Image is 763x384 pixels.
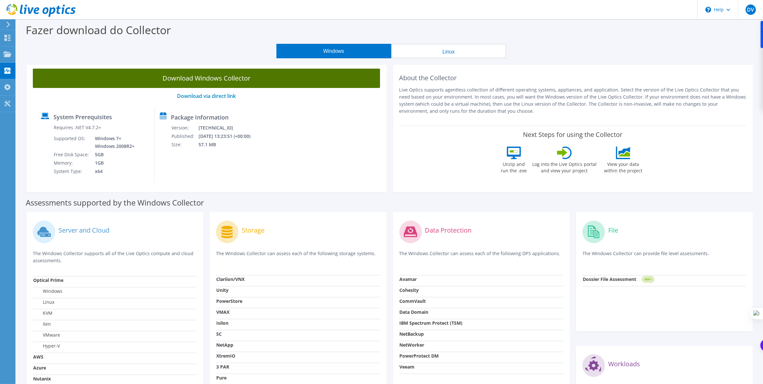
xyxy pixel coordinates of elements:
[90,159,136,167] td: 1GB
[583,276,636,282] strong: Dossier File Assessment
[216,353,235,359] strong: XtremIO
[523,131,622,139] label: Next Steps for using the Collector
[276,44,391,58] button: Windows
[400,353,439,359] strong: PowerProtect DM
[53,159,90,167] td: Memory:
[399,86,747,115] p: Live Optics supports agentless collection of different operating systems, appliances, and applica...
[33,250,197,264] p: The Windows Collector supports all of the Live Optics compute and cloud assessments.
[400,364,415,370] strong: Veeam
[33,332,60,338] label: VMware
[26,23,171,37] label: Fazer download do Collector
[171,114,228,120] label: Package Information
[33,354,43,360] strong: AWS
[746,5,756,15] span: DV
[53,150,90,159] td: Free Disk Space:
[399,74,747,82] h2: About the Collector
[216,250,380,263] p: The Windows Collector can assess each of the following storage systems.
[53,167,90,176] td: System Type:
[499,159,529,174] label: Unzip and run the .exe
[198,124,259,132] td: [TECHNICAL_ID]
[216,364,229,370] strong: 3 PAR
[33,376,51,382] strong: Nutanix
[216,320,228,326] strong: Isilon
[26,199,204,206] label: Assessments supported by the Windows Collector
[400,320,463,326] strong: IBM Spectrum Protect (TSM)
[400,298,426,304] strong: CommVault
[400,331,424,337] strong: NetBackup
[645,278,651,281] tspan: NEW!
[532,159,597,174] label: Log into the Live Optics portal and view your project
[90,134,136,150] td: Windows 7+ Windows 2008R2+
[171,124,198,132] td: Version:
[399,250,563,263] p: The Windows Collector can assess each of the following DPS applications.
[53,134,90,150] td: Supported OS:
[33,365,46,371] strong: Azure
[198,140,259,149] td: 57.1 MB
[90,167,136,176] td: x64
[242,227,265,234] label: Storage
[171,140,198,149] td: Size:
[216,331,222,337] strong: SC
[33,321,51,327] label: Xen
[425,227,472,234] label: Data Protection
[400,309,429,315] strong: Data Domain
[54,124,101,131] label: Requires .NET V4.7.2+
[400,287,419,293] strong: Cohesity
[90,150,136,159] td: 5GB
[171,132,198,140] td: Published:
[608,227,618,234] label: File
[216,276,245,282] strong: Clariion/VNX
[582,250,746,263] p: The Windows Collector can provide file level assessments.
[608,361,640,367] label: Workloads
[400,276,417,282] strong: Avamar
[33,288,62,294] label: Windows
[400,342,424,348] strong: NetWorker
[33,277,63,283] strong: Optical Prime
[53,114,112,120] label: System Prerequisites
[33,343,60,349] label: Hyper-V
[198,132,259,140] td: [DATE] 13:23:51 (+00:00)
[216,287,228,293] strong: Unity
[33,299,54,305] label: Linux
[216,298,242,304] strong: PowerStore
[216,342,233,348] strong: NetApp
[216,375,227,381] strong: Pure
[33,69,380,88] a: Download Windows Collector
[33,310,52,316] label: KVM
[216,309,229,315] strong: VMAX
[600,159,647,174] label: View your data within the project
[705,7,711,13] svg: \n
[177,92,236,100] a: Download via direct link
[391,44,506,58] button: Linux
[59,227,109,234] label: Server and Cloud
